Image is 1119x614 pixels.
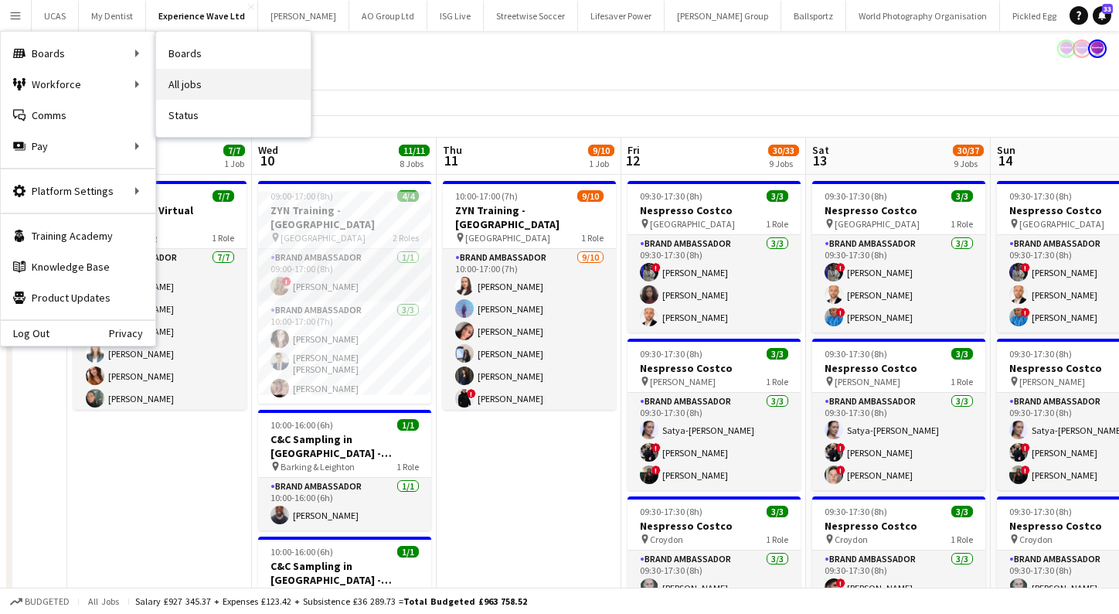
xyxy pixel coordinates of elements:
span: 10:00-16:00 (6h) [270,546,333,558]
span: Total Budgeted £963 758.52 [403,595,527,607]
button: AO Group Ltd [349,1,427,31]
span: 10:00-16:00 (6h) [270,419,333,431]
span: 09:30-17:30 (8h) [1009,348,1072,360]
app-card-role: Brand Ambassador1/109:00-17:00 (8h)![PERSON_NAME] [258,249,431,302]
span: 3/3 [767,506,788,517]
span: [GEOGRAPHIC_DATA] [465,232,550,244]
app-card-role: Brand Ambassador9/1010:00-17:00 (7h)[PERSON_NAME][PERSON_NAME][PERSON_NAME][PERSON_NAME][PERSON_N... [443,249,616,503]
span: ! [282,277,291,286]
div: Pay [1,131,155,162]
a: Training Academy [1,220,155,251]
app-card-role: Brand Ambassador3/309:30-17:30 (8h)![PERSON_NAME][PERSON_NAME][PERSON_NAME] [628,235,801,333]
span: 1 Role [951,376,973,387]
span: ! [1021,443,1030,452]
a: Knowledge Base [1,251,155,282]
span: Croydon [650,534,683,545]
app-job-card: 10:00-16:00 (6h)1/1C&C Sampling in [GEOGRAPHIC_DATA] - Barking & Leighton Barking & Leighton1 Rol... [258,410,431,530]
span: 10 [256,152,278,169]
div: Workforce [1,69,155,100]
span: 12 [625,152,640,169]
span: ! [836,263,845,272]
button: Streetwise Soccer [484,1,578,31]
span: Croydon [835,534,868,545]
app-user-avatar: Sophie Barnes [1057,39,1076,58]
span: 3/3 [767,190,788,202]
span: 3/3 [951,506,973,517]
app-card-role: Brand Ambassador3/310:00-17:00 (7h)[PERSON_NAME][PERSON_NAME] [PERSON_NAME][PERSON_NAME] [258,302,431,404]
span: ! [836,443,845,452]
app-job-card: 09:30-17:30 (8h)3/3Nespresso Costco [GEOGRAPHIC_DATA]1 RoleBrand Ambassador3/309:30-17:30 (8h)![P... [628,181,801,333]
app-card-role: Brand Ambassador3/309:30-17:30 (8h)Satya-[PERSON_NAME]![PERSON_NAME]![PERSON_NAME] [812,393,985,490]
span: 33 [1102,4,1113,14]
span: 09:30-17:30 (8h) [825,190,887,202]
span: Sun [997,143,1015,157]
span: [GEOGRAPHIC_DATA] [835,218,920,230]
span: 1 Role [951,218,973,230]
button: Experience Wave Ltd [146,1,258,31]
span: 3/3 [951,190,973,202]
span: 11 [440,152,462,169]
span: [PERSON_NAME] [650,376,716,387]
div: 10:00-17:00 (7h)9/10ZYN Training - [GEOGRAPHIC_DATA] [GEOGRAPHIC_DATA]1 RoleBrand Ambassador9/101... [443,181,616,410]
button: ISG Live [427,1,484,31]
span: 7/7 [213,190,234,202]
span: [GEOGRAPHIC_DATA] [650,218,735,230]
span: 1 Role [396,461,419,472]
span: ! [651,443,661,452]
span: ! [836,466,845,475]
div: 1 Job [589,158,614,169]
span: ! [651,263,661,272]
a: 33 [1093,6,1111,25]
span: 30/37 [953,145,984,156]
span: ! [1021,466,1030,475]
a: Log Out [1,327,49,339]
span: 09:00-17:00 (8h) [270,190,333,202]
span: Sat [812,143,829,157]
span: 09:30-17:30 (8h) [640,506,702,517]
button: Budgeted [8,593,72,610]
span: [GEOGRAPHIC_DATA] [1019,218,1104,230]
h3: Nespresso Costco [812,203,985,217]
span: Croydon [1019,534,1053,545]
span: 09:30-17:30 (8h) [825,348,887,360]
button: Ballsportz [781,1,846,31]
app-card-role: Brand Ambassador3/309:30-17:30 (8h)![PERSON_NAME][PERSON_NAME]![PERSON_NAME] [812,235,985,333]
app-user-avatar: Sophie Barnes [1088,39,1107,58]
span: 10:00-17:00 (7h) [455,190,518,202]
span: 13 [810,152,829,169]
div: 8 Jobs [400,158,429,169]
h3: Nespresso Costco [628,203,801,217]
app-job-card: 09:30-17:30 (8h)3/3Nespresso Costco [GEOGRAPHIC_DATA]1 RoleBrand Ambassador3/309:30-17:30 (8h)![P... [812,181,985,333]
span: 3/3 [767,348,788,360]
button: UCAS [32,1,79,31]
app-card-role: Brand Ambassador3/309:30-17:30 (8h)Satya-[PERSON_NAME]![PERSON_NAME]![PERSON_NAME] [628,393,801,490]
app-user-avatar: Sophie Barnes [1073,39,1091,58]
h3: C&C Sampling in [GEOGRAPHIC_DATA] - Birmingham & [GEOGRAPHIC_DATA] [258,559,431,587]
h3: Nespresso Costco [628,519,801,533]
span: ! [1021,308,1030,317]
app-job-card: 09:30-11:30 (2h)7/7C&C Sampling Virtual Training Virtual Training1 RoleBrand Ambassador7/709:30-1... [73,181,247,410]
span: 2 Roles [393,232,419,244]
span: Fri [628,143,640,157]
span: 3/3 [951,348,973,360]
a: Comms [1,100,155,131]
span: 7/7 [223,145,245,156]
div: Salary £927 345.37 + Expenses £123.42 + Subsistence £36 289.73 = [135,595,527,607]
div: 09:30-17:30 (8h)3/3Nespresso Costco [PERSON_NAME]1 RoleBrand Ambassador3/309:30-17:30 (8h)Satya-[... [628,339,801,490]
app-job-card: 09:30-17:30 (8h)3/3Nespresso Costco [PERSON_NAME]1 RoleBrand Ambassador3/309:30-17:30 (8h)Satya-[... [812,339,985,490]
div: 9 Jobs [769,158,798,169]
h3: Nespresso Costco [812,519,985,533]
button: My Dentist [79,1,146,31]
button: World Photography Organisation [846,1,1000,31]
span: 1 Role [766,218,788,230]
span: 1 Role [581,232,604,244]
a: Privacy [109,327,155,339]
span: All jobs [85,595,122,607]
div: Platform Settings [1,176,155,206]
span: 9/10 [577,190,604,202]
a: All jobs [156,69,311,100]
